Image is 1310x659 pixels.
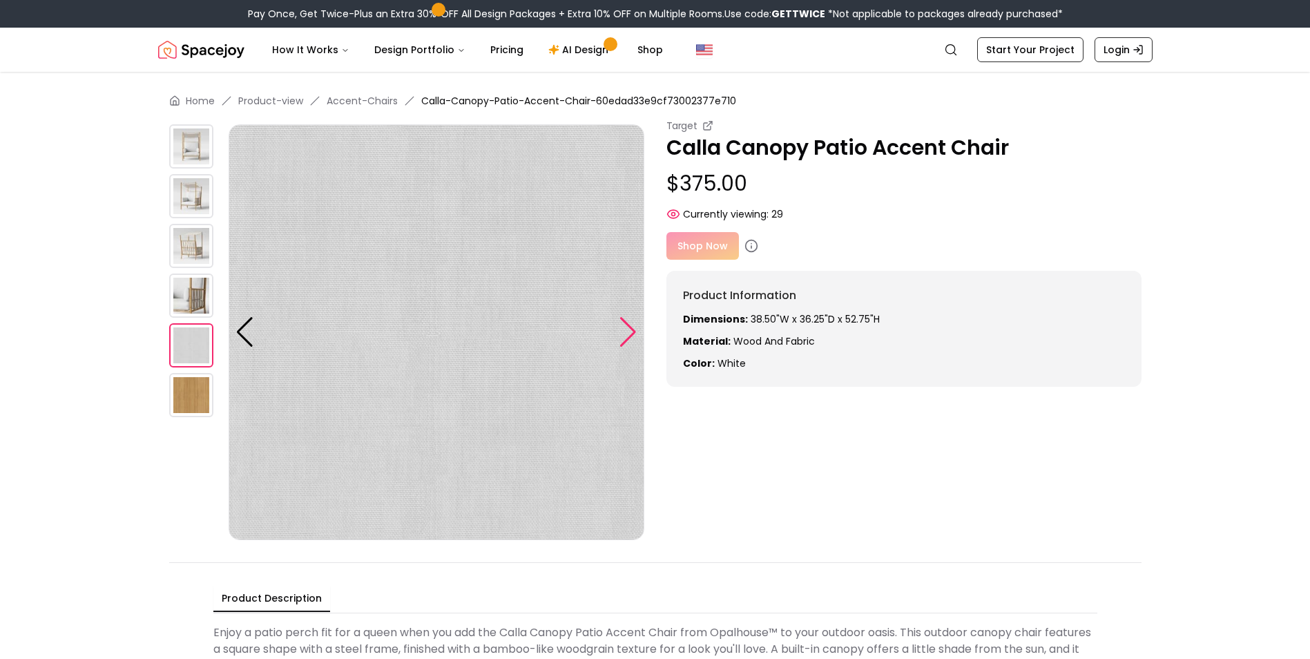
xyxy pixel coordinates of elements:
small: Target [666,119,697,133]
button: How It Works [261,36,360,64]
img: https://storage.googleapis.com/spacejoy-main/assets/60edad33e9cf73002377e710/product_1_39ckgm6798gd [169,174,213,218]
img: United States [696,41,713,58]
span: Currently viewing: [683,207,769,221]
div: Pay Once, Get Twice-Plus an Extra 30% OFF All Design Packages + Extra 10% OFF on Multiple Rooms. [248,7,1063,21]
h6: Product Information [683,287,1125,304]
img: https://storage.googleapis.com/spacejoy-main/assets/60edad33e9cf73002377e710/product_3_2pd76hf0fkjl [169,274,213,318]
button: Design Portfolio [363,36,476,64]
img: https://storage.googleapis.com/spacejoy-main/assets/60edad33e9cf73002377e710/product_2_l6b3n5mj31g [169,224,213,268]
p: $375.00 [666,171,1142,196]
span: Wood and Fabric [733,334,815,348]
nav: Main [261,36,674,64]
a: Login [1095,37,1153,62]
span: Use code: [724,7,825,21]
nav: breadcrumb [169,94,1142,108]
a: Shop [626,36,674,64]
span: *Not applicable to packages already purchased* [825,7,1063,21]
span: Calla-Canopy-Patio-Accent-Chair-60edad33e9cf73002377e710 [421,94,736,108]
a: Home [186,94,215,108]
strong: Material: [683,334,731,348]
a: Spacejoy [158,36,244,64]
a: Pricing [479,36,534,64]
img: https://storage.googleapis.com/spacejoy-main/assets/60edad33e9cf73002377e710/product_5_6e0bh218jeen [169,323,213,367]
button: Product Description [213,586,330,612]
img: Spacejoy Logo [158,36,244,64]
a: Start Your Project [977,37,1083,62]
a: AI Design [537,36,624,64]
p: Calla Canopy Patio Accent Chair [666,135,1142,160]
img: https://storage.googleapis.com/spacejoy-main/assets/60edad33e9cf73002377e710/product_6_a592c6lk4g5d [169,373,213,417]
img: https://storage.googleapis.com/spacejoy-main/assets/60edad33e9cf73002377e710/product_5_6e0bh218jeen [229,124,644,540]
b: GETTWICE [771,7,825,21]
strong: Dimensions: [683,312,748,326]
p: 38.50"W x 36.25"D x 52.75"H [683,312,1125,326]
strong: Color: [683,356,715,370]
nav: Global [158,28,1153,72]
span: 29 [771,207,783,221]
span: white [717,356,746,370]
a: Product-view [238,94,303,108]
a: Accent-Chairs [327,94,398,108]
img: https://storage.googleapis.com/spacejoy-main/assets/60edad33e9cf73002377e710/product_0_54kpg7mg59mk [169,124,213,169]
